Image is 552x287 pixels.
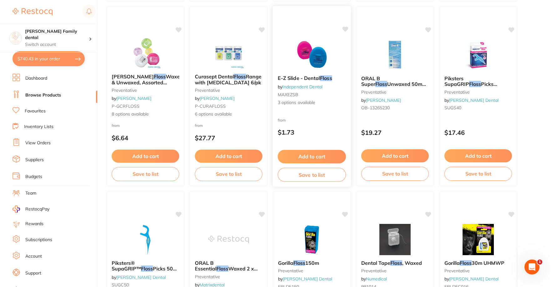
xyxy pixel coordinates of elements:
[320,75,332,81] em: Floss
[458,39,499,71] img: Piksters SupaGRIP Floss Picks Smooth 40pk BX6
[154,73,166,80] em: Floss
[112,260,179,272] b: Piksters® SupaGRIP™ Floss Picks 50 Pk
[141,265,153,272] em: Floss
[195,274,262,279] small: preventative
[278,268,346,273] small: preventative
[112,73,183,91] span: Waxed & Unwaxed, Assorted Colours
[195,150,262,163] button: Add to cart
[25,206,49,212] span: RestocqPay
[195,260,262,272] b: ORAL B Essential Floss Waxed 2 x 50m (6-pack)
[112,134,179,141] p: $6.64
[449,276,499,282] a: [PERSON_NAME] Dental
[444,105,461,111] span: SUGS40
[195,260,216,272] span: ORAL B Essential
[361,260,429,266] b: Dental Tape Floss, Waxed
[375,224,415,255] img: Dental Tape Floss, Waxed
[278,129,346,136] p: $1.73
[112,88,179,93] small: preventative
[125,224,166,255] img: Piksters® SupaGRIP™ Floss Picks 50 Pk
[195,96,235,101] span: by
[444,149,512,162] button: Add to cart
[112,150,179,163] button: Add to cart
[13,205,49,213] a: RestocqPay
[278,100,346,106] span: 3 options available
[449,97,499,103] a: [PERSON_NAME] Dental
[112,265,177,277] span: Picks 50 Pk
[293,260,305,266] em: Floss
[25,42,89,48] p: Switch account
[195,265,258,277] span: Waxed 2 x 50m (6-pack)
[469,81,481,87] em: Floss
[195,74,262,85] b: Curasept Dental Floss Range with Chlorhexidine 6/pk
[195,73,261,85] span: Range with [MEDICAL_DATA] 6/pk
[112,73,154,80] span: [PERSON_NAME]
[13,205,20,213] img: RestocqPay
[361,81,426,93] span: Unwaxed 50m Pack of 6
[361,76,429,87] b: ORAL B Super Floss Unwaxed 50m Pack of 6
[444,97,499,103] span: by
[195,88,262,93] small: preventative
[444,260,512,266] b: Gorilla Floss 30m UHMWP
[10,32,22,44] img: Westbrook Family dental
[375,81,387,87] em: Floss
[444,268,512,273] small: preventative
[278,168,346,182] button: Save to list
[195,134,262,141] p: $27.77
[444,260,460,266] span: Gorilla
[195,73,234,80] span: Curasept Dental
[278,92,299,97] span: MAXEZSB
[13,8,53,16] img: Restocq Logo
[278,150,346,163] button: Add to cart
[112,167,179,181] button: Save to list
[13,51,85,66] button: $740.43 in your order
[13,5,53,19] a: Restocq Logo
[125,37,166,69] img: GC Ruscello Floss Waxed & Unwaxed, Assorted Colours
[195,123,203,128] span: from
[361,268,429,273] small: preventative
[24,124,53,130] a: Inventory Lists
[458,224,499,255] img: Gorilla Floss 30m UHMWP
[524,260,539,275] iframe: Intercom live chat
[195,111,262,117] span: 6 options available
[278,84,322,90] span: by
[116,96,151,101] a: [PERSON_NAME]
[278,75,346,81] b: E-Z Slide - Dental Floss
[25,75,47,82] a: Dashboard
[216,265,228,272] em: Floss
[291,224,332,255] img: Gorilla Floss 150m
[361,260,390,266] span: Dental Tape
[25,270,41,276] a: Support
[25,174,42,180] a: Budgets
[375,39,415,71] img: ORAL B Super Floss Unwaxed 50m Pack of 6
[366,276,387,282] a: Numedical
[390,260,402,266] em: Floss
[444,90,512,95] small: preventative
[25,140,51,146] a: View Orders
[25,92,61,98] a: Browse Products
[25,237,52,243] a: Subscriptions
[366,97,401,103] a: [PERSON_NAME]
[112,260,141,272] span: Piksters® SupaGRIP™
[361,167,429,181] button: Save to list
[282,84,322,90] a: Independent Dental
[112,275,166,280] span: by
[283,276,332,282] a: [PERSON_NAME] Dental
[444,276,499,282] span: by
[208,224,249,255] img: ORAL B Essential Floss Waxed 2 x 50m (6-pack)
[402,260,422,266] span: , Waxed
[278,117,286,122] span: from
[361,75,380,87] span: ORAL B Super
[195,167,262,181] button: Save to list
[537,260,542,265] span: 1
[116,275,166,280] a: [PERSON_NAME] Dental
[112,123,120,128] span: from
[112,103,139,109] span: P-GCRFLOSS
[460,260,472,266] em: Floss
[361,276,387,282] span: by
[361,129,429,136] p: $19.27
[112,74,179,85] b: GC Ruscello Floss Waxed & Unwaxed, Assorted Colours
[278,260,346,266] b: Gorilla Floss 150m
[25,190,36,196] a: Team
[234,73,246,80] em: Floss
[208,37,249,69] img: Curasept Dental Floss Range with Chlorhexidine 6/pk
